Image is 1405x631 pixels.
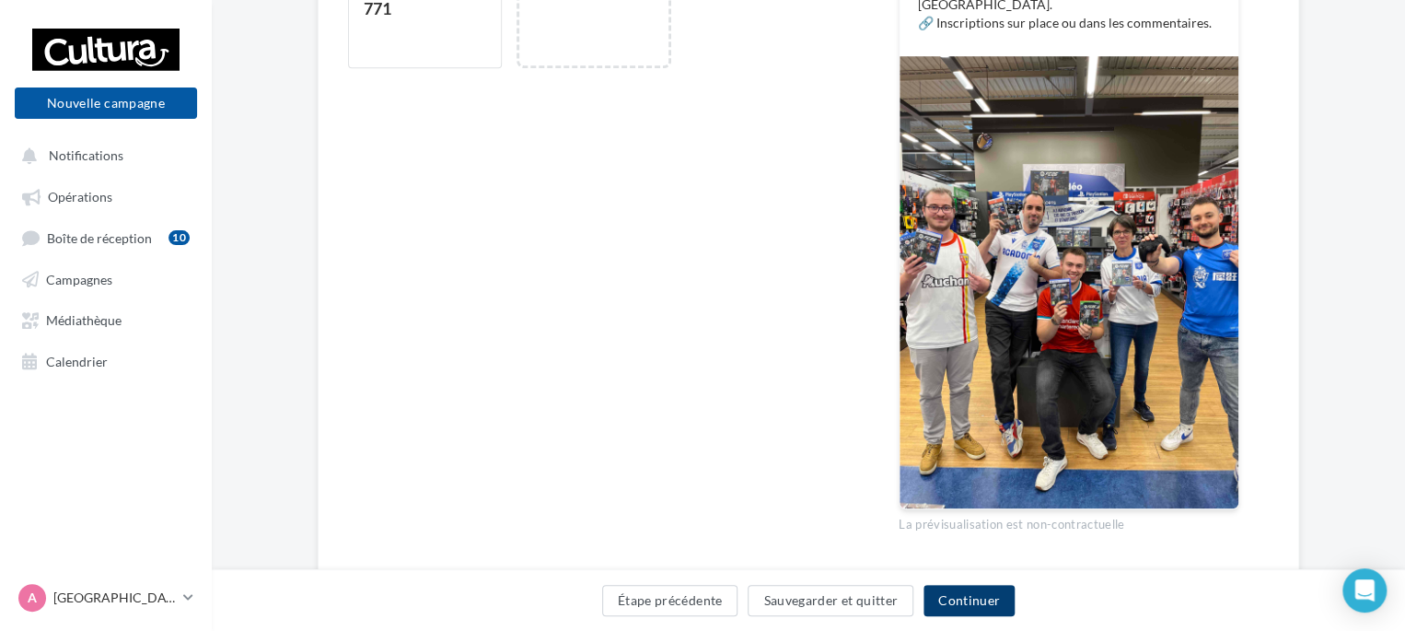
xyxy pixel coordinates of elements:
span: Opérations [48,189,112,204]
a: Opérations [11,179,201,212]
p: [GEOGRAPHIC_DATA] [53,589,176,607]
a: Campagnes [11,262,201,295]
button: Nouvelle campagne [15,88,197,119]
span: Médiathèque [46,312,122,328]
a: Médiathèque [11,302,201,335]
div: La prévisualisation est non-contractuelle [899,509,1239,533]
button: Continuer [923,585,1015,616]
a: A [GEOGRAPHIC_DATA] [15,580,197,615]
div: Open Intercom Messenger [1342,568,1387,613]
button: Étape précédente [602,585,738,616]
button: Notifications [11,138,193,171]
button: Sauvegarder et quitter [748,585,913,616]
div: 10 [168,230,190,245]
a: Calendrier [11,344,201,377]
span: Boîte de réception [47,229,152,245]
span: Notifications [49,147,123,163]
span: Calendrier [46,353,108,368]
a: Boîte de réception10 [11,220,201,254]
span: Campagnes [46,271,112,286]
span: A [28,589,37,607]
